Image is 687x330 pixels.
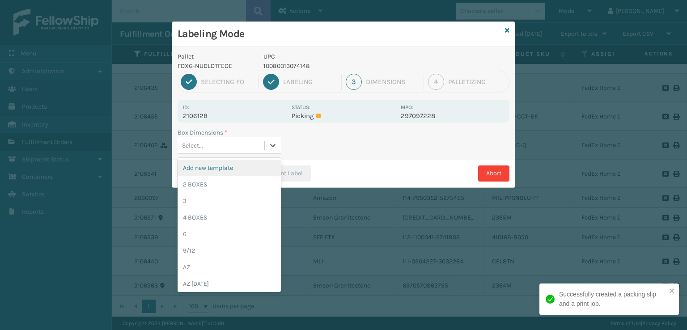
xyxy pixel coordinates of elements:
p: Pallet [178,52,253,61]
label: Id: [183,104,189,110]
p: 2106128 [183,112,286,120]
div: Add new template [178,160,281,176]
button: Abort [478,165,509,182]
div: 2 [263,74,279,90]
div: Dimensions [366,78,420,86]
h3: Labeling Mode [178,27,501,41]
div: Successfully created a packing slip and a print job. [559,290,666,309]
div: Selecting FO [201,78,254,86]
p: UPC [263,52,395,61]
label: Box Dimensions [178,128,227,137]
label: MPO: [401,104,413,110]
button: Print Label [256,165,311,182]
p: Picking [292,112,395,120]
div: 4 BOXES [178,209,281,226]
div: 2 BOXES [178,176,281,193]
div: Labeling [283,78,337,86]
p: 10080313074148 [263,61,395,71]
div: Palletizing [448,78,506,86]
label: Status: [292,104,310,110]
div: AZ [178,259,281,275]
div: 4 [428,74,444,90]
div: Select... [182,141,203,150]
div: 6 [178,226,281,242]
div: 3 [346,74,362,90]
div: 9/12 [178,242,281,259]
div: 3 [178,193,281,209]
div: 1 [181,74,197,90]
p: 297097228 [401,112,504,120]
div: AZ [DATE] [178,275,281,292]
button: close [669,287,675,296]
p: FDXG-NUDLDTFEOE [178,61,253,71]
